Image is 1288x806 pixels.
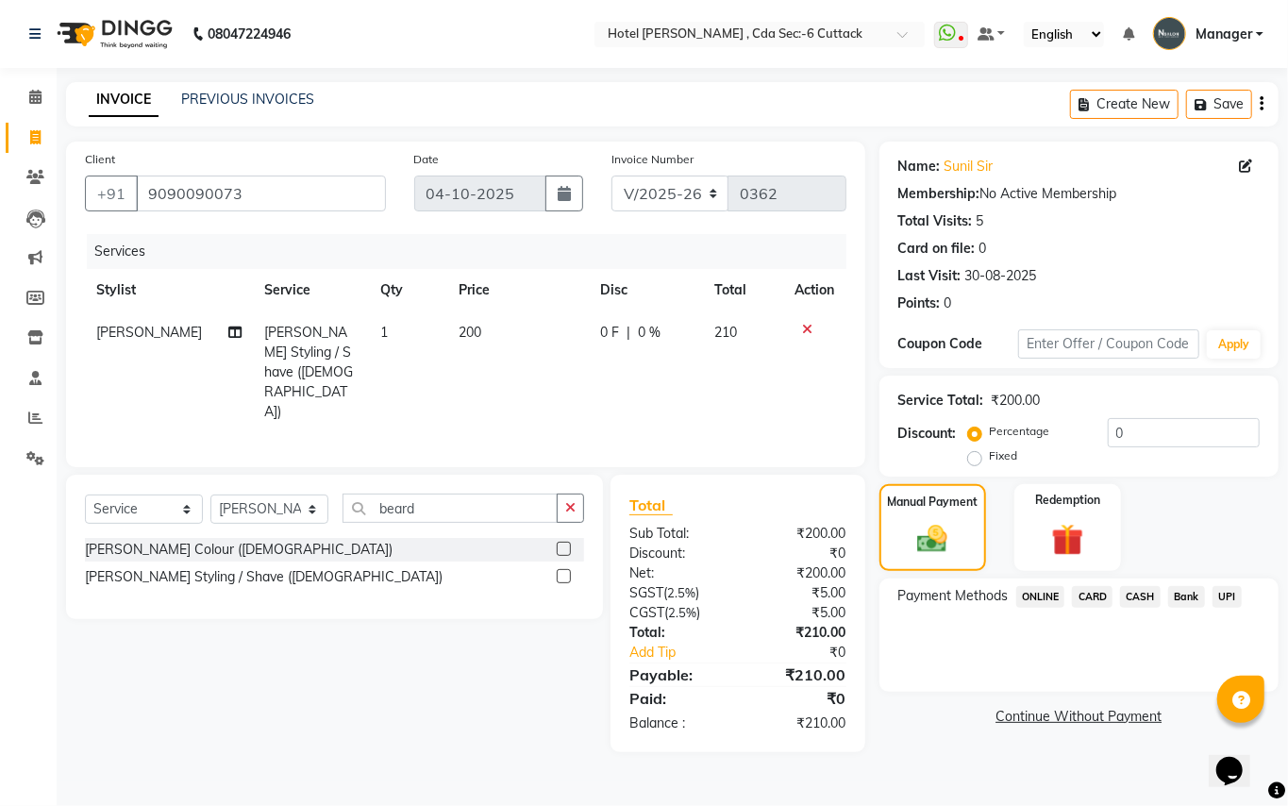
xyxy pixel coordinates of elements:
img: logo [48,8,177,60]
span: ONLINE [1016,586,1065,608]
span: 0 F [601,323,620,343]
button: Save [1186,90,1252,119]
label: Date [414,151,440,168]
span: Manager [1196,25,1252,44]
div: Services [87,234,861,269]
span: 2.5% [667,585,695,600]
div: ₹0 [738,544,861,563]
input: Search by Name/Mobile/Email/Code [136,176,386,211]
span: 1 [381,324,389,341]
b: 08047224946 [208,8,291,60]
div: ( ) [615,583,738,603]
div: Total: [615,623,738,643]
div: Name: [898,157,941,176]
th: Disc [590,269,703,311]
div: ₹5.00 [738,603,861,623]
span: CASH [1120,586,1161,608]
a: Add Tip [615,643,758,663]
a: INVOICE [89,83,159,117]
div: Net: [615,563,738,583]
th: Stylist [85,269,253,311]
div: ₹5.00 [738,583,861,603]
div: No Active Membership [898,184,1260,204]
th: Service [253,269,370,311]
div: ₹0 [759,643,861,663]
div: ₹0 [738,687,861,710]
div: Membership: [898,184,980,204]
input: Enter Offer / Coupon Code [1018,329,1199,359]
span: Total [629,495,673,515]
button: +91 [85,176,138,211]
div: Card on file: [898,239,976,259]
div: Paid: [615,687,738,710]
div: 30-08-2025 [965,266,1037,286]
span: [PERSON_NAME] [96,324,202,341]
div: Sub Total: [615,524,738,544]
img: _gift.svg [1042,520,1094,560]
th: Action [784,269,846,311]
span: 210 [714,324,737,341]
span: 0 % [639,323,661,343]
label: Percentage [990,423,1050,440]
div: Points: [898,294,941,313]
button: Create New [1070,90,1179,119]
iframe: chat widget [1209,730,1269,787]
label: Redemption [1035,492,1100,509]
span: 200 [459,324,481,341]
div: [PERSON_NAME] Styling / Shave ([DEMOGRAPHIC_DATA]) [85,567,443,587]
div: 0 [945,294,952,313]
span: UPI [1213,586,1242,608]
span: | [627,323,631,343]
th: Qty [370,269,447,311]
label: Client [85,151,115,168]
div: ₹210.00 [738,663,861,686]
div: Discount: [615,544,738,563]
span: [PERSON_NAME] Styling / Shave ([DEMOGRAPHIC_DATA]) [264,324,353,420]
div: ₹210.00 [738,623,861,643]
div: Payable: [615,663,738,686]
div: ( ) [615,603,738,623]
div: ₹200.00 [738,563,861,583]
div: Coupon Code [898,334,1019,354]
label: Fixed [990,447,1018,464]
span: Bank [1168,586,1205,608]
div: [PERSON_NAME] Colour ([DEMOGRAPHIC_DATA]) [85,540,393,560]
th: Price [447,269,590,311]
button: Apply [1207,330,1261,359]
div: Service Total: [898,391,984,411]
div: ₹200.00 [738,524,861,544]
div: 5 [977,211,984,231]
span: CGST [629,604,664,621]
div: ₹200.00 [992,391,1041,411]
span: 2.5% [668,605,696,620]
a: Sunil Sir [945,157,994,176]
div: Discount: [898,424,957,444]
th: Total [703,269,784,311]
img: _cash.svg [908,522,957,557]
span: CARD [1072,586,1112,608]
span: Payment Methods [898,586,1009,606]
div: Last Visit: [898,266,962,286]
div: 0 [979,239,987,259]
a: Continue Without Payment [883,707,1275,727]
label: Invoice Number [611,151,694,168]
a: PREVIOUS INVOICES [181,91,314,108]
input: Search or Scan [343,494,558,523]
label: Manual Payment [887,494,978,511]
div: Total Visits: [898,211,973,231]
div: Balance : [615,714,738,733]
span: SGST [629,584,663,601]
img: Manager [1153,17,1186,50]
div: ₹210.00 [738,714,861,733]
